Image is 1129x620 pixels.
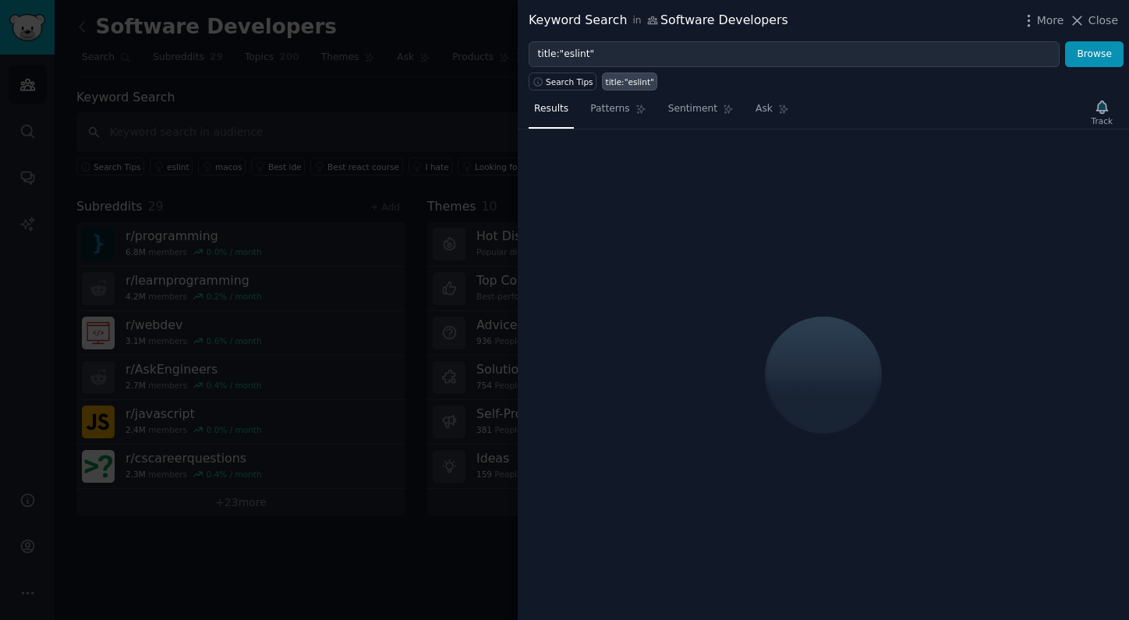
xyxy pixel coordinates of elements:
[529,97,574,129] a: Results
[756,102,773,116] span: Ask
[663,97,739,129] a: Sentiment
[606,76,654,87] div: title:"eslint"
[1065,41,1124,68] button: Browse
[546,76,593,87] span: Search Tips
[1037,12,1064,29] span: More
[632,14,641,28] span: in
[602,73,657,90] a: title:"eslint"
[590,102,629,116] span: Patterns
[529,41,1060,68] input: Try a keyword related to your business
[529,11,788,30] div: Keyword Search Software Developers
[529,73,596,90] button: Search Tips
[750,97,795,129] a: Ask
[534,102,568,116] span: Results
[585,97,651,129] a: Patterns
[668,102,717,116] span: Sentiment
[1088,12,1118,29] span: Close
[1069,12,1118,29] button: Close
[1021,12,1064,29] button: More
